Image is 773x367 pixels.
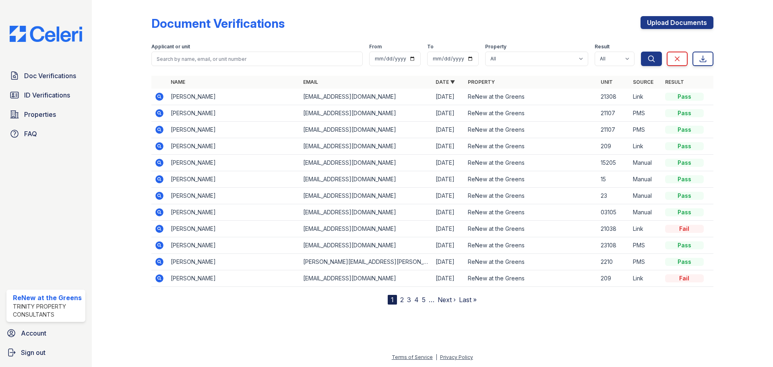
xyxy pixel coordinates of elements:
td: Link [630,270,662,287]
td: [DATE] [432,270,465,287]
td: [PERSON_NAME] [167,155,300,171]
td: [PERSON_NAME] [167,138,300,155]
td: 209 [597,270,630,287]
div: ReNew at the Greens [13,293,82,303]
td: ReNew at the Greens [465,89,597,105]
div: 1 [388,295,397,305]
td: ReNew at the Greens [465,254,597,270]
td: 21107 [597,122,630,138]
td: [EMAIL_ADDRESS][DOMAIN_NAME] [300,138,432,155]
td: Link [630,221,662,237]
input: Search by name, email, or unit number [151,52,363,66]
label: Property [485,44,506,50]
a: 2 [400,296,404,304]
td: [DATE] [432,138,465,155]
div: Pass [665,241,704,249]
td: 209 [597,138,630,155]
td: [EMAIL_ADDRESS][DOMAIN_NAME] [300,155,432,171]
td: [EMAIL_ADDRESS][DOMAIN_NAME] [300,89,432,105]
td: ReNew at the Greens [465,171,597,188]
a: Terms of Service [392,354,433,360]
a: Result [665,79,684,85]
td: ReNew at the Greens [465,138,597,155]
td: Manual [630,155,662,171]
div: Pass [665,126,704,134]
td: Link [630,138,662,155]
a: Property [468,79,495,85]
td: [PERSON_NAME] [167,204,300,221]
td: [PERSON_NAME] [167,89,300,105]
a: Date ▼ [436,79,455,85]
td: 15205 [597,155,630,171]
td: [PERSON_NAME] [167,221,300,237]
div: | [436,354,437,360]
td: 21107 [597,105,630,122]
td: [DATE] [432,105,465,122]
td: [EMAIL_ADDRESS][DOMAIN_NAME] [300,122,432,138]
a: ID Verifications [6,87,85,103]
td: [EMAIL_ADDRESS][DOMAIN_NAME] [300,204,432,221]
td: [PERSON_NAME] [167,237,300,254]
div: Fail [665,274,704,282]
td: Manual [630,188,662,204]
td: [PERSON_NAME][EMAIL_ADDRESS][PERSON_NAME][DOMAIN_NAME] [300,254,432,270]
td: Manual [630,204,662,221]
td: PMS [630,237,662,254]
a: Unit [601,79,613,85]
button: Sign out [3,344,89,361]
a: Email [303,79,318,85]
td: [PERSON_NAME] [167,122,300,138]
label: From [369,44,382,50]
a: Account [3,325,89,341]
td: [DATE] [432,155,465,171]
div: Fail [665,225,704,233]
td: [DATE] [432,89,465,105]
a: Privacy Policy [440,354,473,360]
div: Pass [665,93,704,101]
td: PMS [630,105,662,122]
a: Source [633,79,653,85]
td: PMS [630,254,662,270]
td: Manual [630,171,662,188]
a: Doc Verifications [6,68,85,84]
td: 03105 [597,204,630,221]
td: ReNew at the Greens [465,105,597,122]
td: ReNew at the Greens [465,237,597,254]
span: Sign out [21,348,45,357]
label: Applicant or unit [151,44,190,50]
td: [DATE] [432,188,465,204]
div: Pass [665,208,704,216]
td: [DATE] [432,254,465,270]
span: FAQ [24,129,37,139]
td: 21308 [597,89,630,105]
td: ReNew at the Greens [465,204,597,221]
td: ReNew at the Greens [465,155,597,171]
td: [EMAIL_ADDRESS][DOMAIN_NAME] [300,221,432,237]
td: 23 [597,188,630,204]
td: Link [630,89,662,105]
span: Properties [24,110,56,119]
div: Pass [665,175,704,183]
a: 3 [407,296,411,304]
td: [PERSON_NAME] [167,270,300,287]
td: [PERSON_NAME] [167,171,300,188]
td: 21038 [597,221,630,237]
div: Pass [665,192,704,200]
td: ReNew at the Greens [465,270,597,287]
img: CE_Logo_Blue-a8612792a0a2168367f1c8372b55b34899dd931a85d93a1a3d3e32e68fde9ad4.png [3,26,89,42]
td: [EMAIL_ADDRESS][DOMAIN_NAME] [300,188,432,204]
a: Next › [438,296,456,304]
td: ReNew at the Greens [465,188,597,204]
td: [PERSON_NAME] [167,254,300,270]
div: Pass [665,159,704,167]
td: 23108 [597,237,630,254]
td: [PERSON_NAME] [167,188,300,204]
td: 15 [597,171,630,188]
a: Last » [459,296,477,304]
td: [DATE] [432,204,465,221]
td: PMS [630,122,662,138]
a: Properties [6,106,85,122]
label: Result [595,44,610,50]
td: [EMAIL_ADDRESS][DOMAIN_NAME] [300,270,432,287]
td: [DATE] [432,237,465,254]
